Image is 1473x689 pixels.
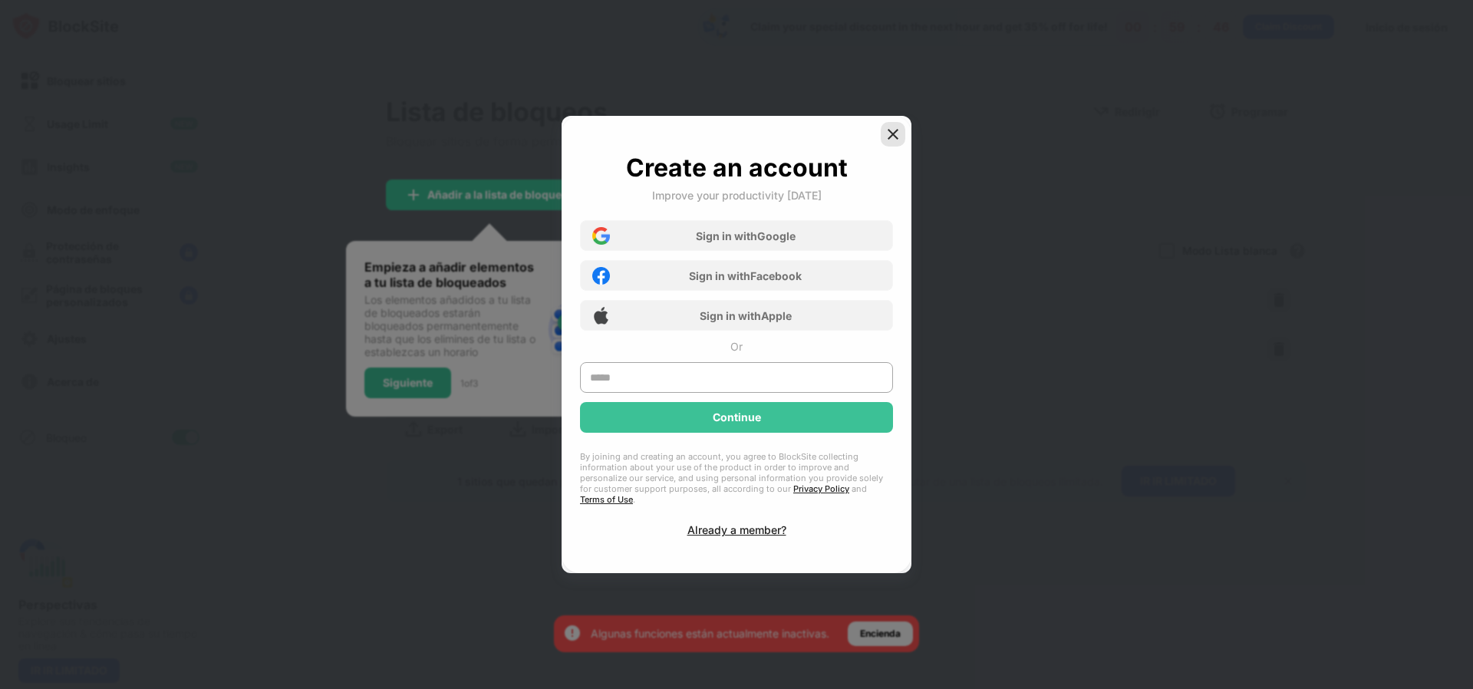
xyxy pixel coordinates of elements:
div: Create an account [626,153,848,183]
img: apple-icon.png [592,307,610,325]
div: Sign in with Google [696,229,796,242]
div: Already a member? [687,523,786,536]
div: Sign in with Apple [700,309,792,322]
div: Or [730,340,743,353]
a: Privacy Policy [793,483,849,494]
div: Sign in with Facebook [689,269,802,282]
div: Continue [713,411,761,424]
div: By joining and creating an account, you agree to BlockSite collecting information about your use ... [580,451,893,505]
img: facebook-icon.png [592,267,610,285]
a: Terms of Use [580,494,633,505]
div: Improve your productivity [DATE] [652,189,822,202]
img: google-icon.png [592,227,610,245]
